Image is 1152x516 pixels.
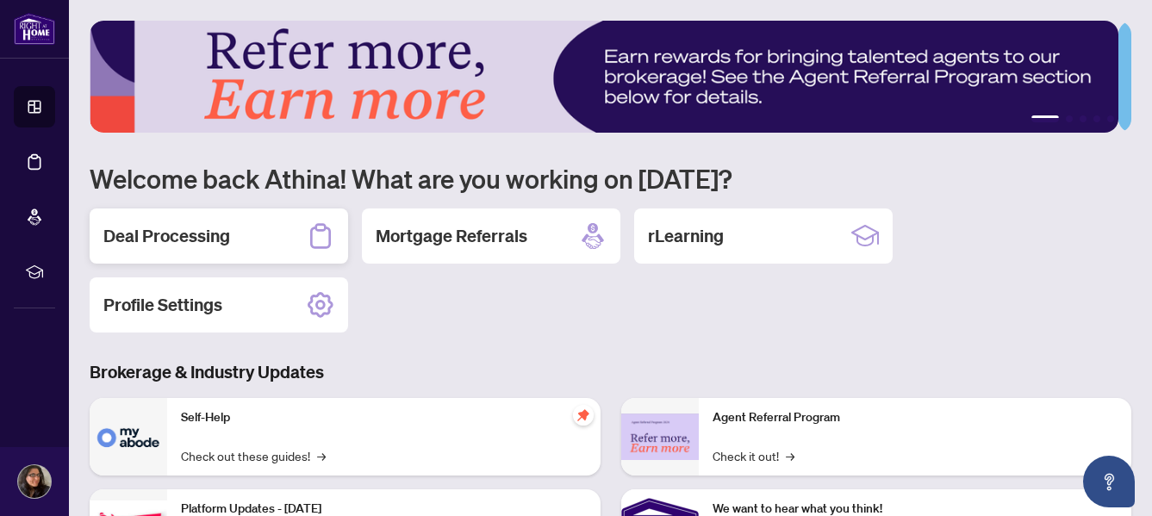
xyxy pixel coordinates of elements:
span: → [786,446,794,465]
img: Self-Help [90,398,167,476]
span: pushpin [573,405,594,426]
h2: Mortgage Referrals [376,224,527,248]
img: Slide 0 [90,21,1118,133]
img: logo [14,13,55,45]
img: Agent Referral Program [621,413,699,461]
button: 3 [1080,115,1087,122]
p: Agent Referral Program [713,408,1118,427]
h2: Deal Processing [103,224,230,248]
h2: rLearning [648,224,724,248]
button: 1 [1031,115,1059,122]
h1: Welcome back Athina! What are you working on [DATE]? [90,162,1131,195]
h2: Profile Settings [103,293,222,317]
span: → [317,446,326,465]
button: 5 [1107,115,1114,122]
a: Check it out!→ [713,446,794,465]
h3: Brokerage & Industry Updates [90,360,1131,384]
img: Profile Icon [18,465,51,498]
button: 4 [1093,115,1100,122]
a: Check out these guides!→ [181,446,326,465]
button: Open asap [1083,456,1135,507]
button: 2 [1066,115,1073,122]
p: Self-Help [181,408,587,427]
